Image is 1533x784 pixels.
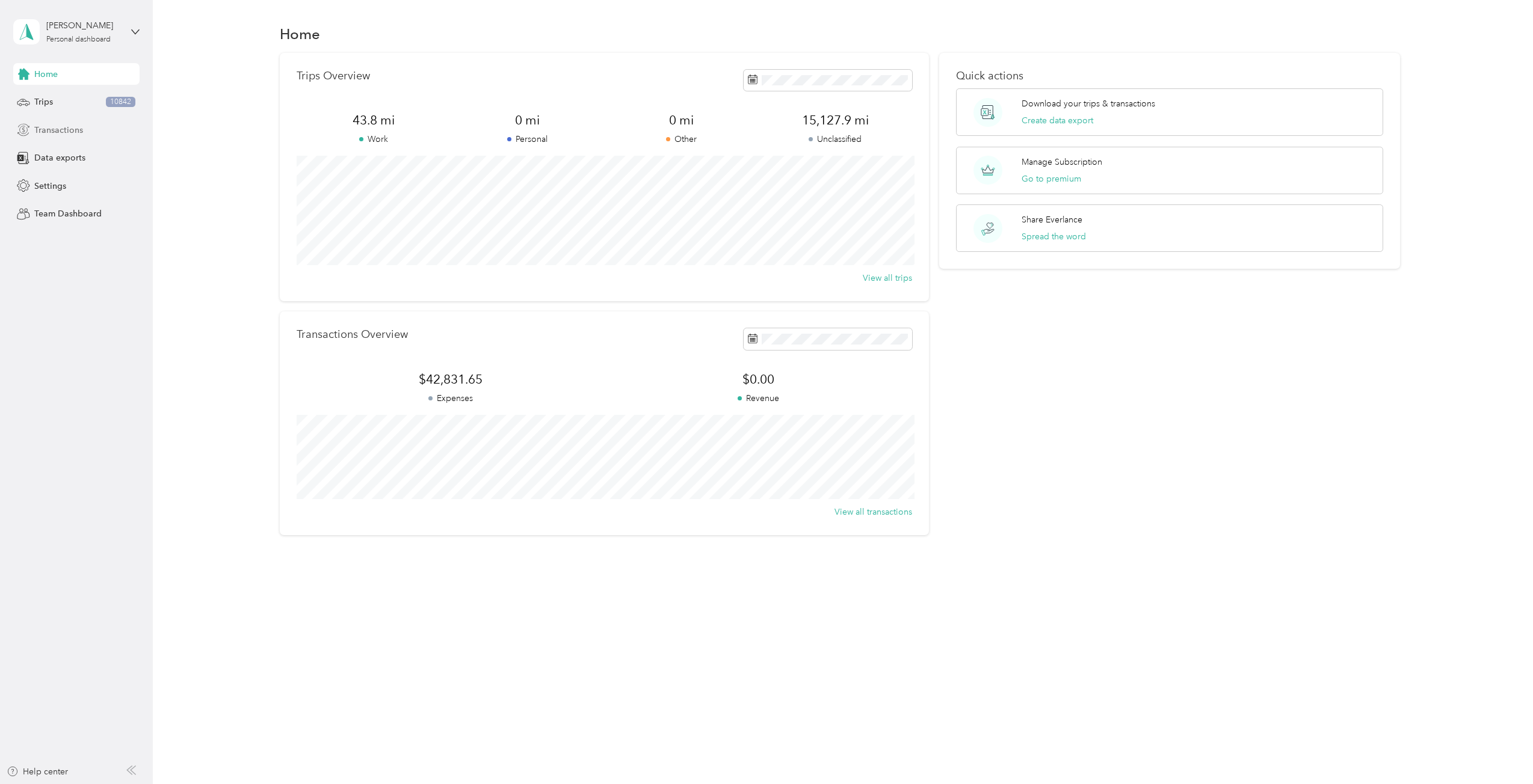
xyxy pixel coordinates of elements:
p: Share Everlance [1022,213,1082,226]
iframe: Everlance-gr Chat Button Frame [1466,717,1533,784]
p: Download your trips & transactions [1022,97,1155,110]
span: Transactions [34,124,83,136]
span: $0.00 [604,371,912,388]
span: Trips [34,96,53,108]
div: Personal dashboard [46,36,111,43]
button: Spread the word [1022,230,1086,243]
button: Go to premium [1022,173,1081,185]
h1: Home [280,28,320,40]
button: Help center [7,765,68,778]
span: 0 mi [604,112,758,129]
p: Trips Overview [297,70,370,82]
p: Quick actions [956,70,1383,82]
p: Revenue [604,392,912,405]
span: Team Dashboard [34,207,102,220]
span: Home [34,68,58,81]
p: Personal [451,133,605,145]
p: Expenses [297,392,605,405]
span: 15,127.9 mi [758,112,912,129]
span: 43.8 mi [297,112,451,129]
span: $42,831.65 [297,371,605,388]
span: 0 mi [451,112,605,129]
span: Settings [34,180,66,192]
button: View all transactions [834,506,912,518]
span: Data exports [34,152,85,164]
button: View all trips [863,272,912,284]
p: Work [297,133,451,145]
p: Manage Subscription [1022,156,1102,168]
button: Create data export [1022,114,1093,127]
p: Transactions Overview [297,328,408,341]
p: Other [604,133,758,145]
p: Unclassified [758,133,912,145]
span: 10842 [106,97,135,108]
div: [PERSON_NAME] [46,19,122,32]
